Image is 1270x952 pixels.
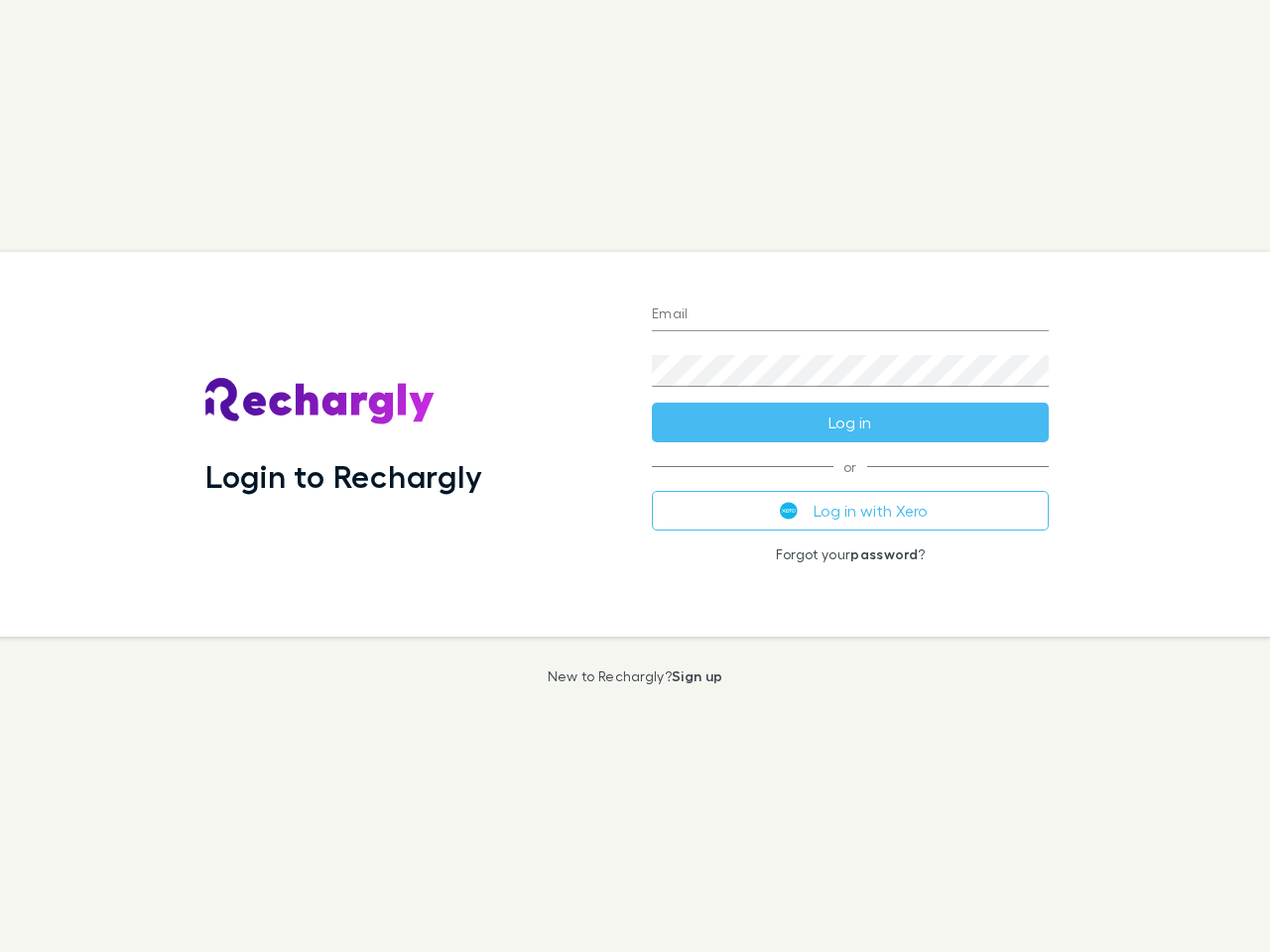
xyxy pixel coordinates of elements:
span: or [652,466,1049,467]
a: password [850,545,918,562]
h1: Login to Rechargly [205,457,482,495]
img: Xero's logo [780,502,798,520]
p: New to Rechargly? [548,668,723,684]
a: Sign up [672,667,722,684]
p: Forgot your ? [652,546,1049,562]
button: Log in [652,403,1049,442]
img: Rechargly's Logo [205,378,436,425]
button: Log in with Xero [652,491,1049,531]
